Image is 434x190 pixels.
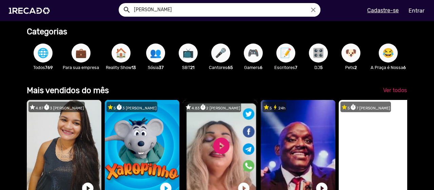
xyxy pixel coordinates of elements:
[63,64,99,71] p: Para sua empresa
[338,64,364,71] p: Pets
[313,44,324,63] span: 🎛️
[45,65,53,70] b: 769
[27,27,67,36] b: Categorias
[240,64,266,71] p: Gamers
[37,44,49,63] span: 🌐
[403,65,406,70] b: 6
[383,87,407,93] span: Ver todos
[34,44,53,63] button: 🌐
[75,44,87,63] span: 💼
[305,64,331,71] p: DJ
[179,44,198,63] button: 📺
[248,44,259,63] span: 🎮
[371,64,406,71] p: A Praça é Nossa
[182,44,194,63] span: 📺
[190,65,194,70] b: 21
[27,86,109,95] b: Mais vendidos do mês
[146,44,165,63] button: 👥
[379,44,398,63] button: 😂
[143,64,169,71] p: Sósia
[150,44,161,63] span: 👥
[132,65,136,70] b: 13
[367,7,399,14] u: Cadastre-se
[295,65,297,70] b: 7
[280,44,292,63] span: 📝
[310,6,317,14] i: close
[309,44,328,63] button: 🎛️
[112,44,131,63] button: 🏠
[244,44,263,63] button: 🎮
[123,6,131,14] mat-icon: Example home icon
[228,65,233,70] b: 65
[159,65,164,70] b: 37
[211,44,230,63] button: 🎤
[72,44,91,63] button: 💼
[30,64,56,71] p: Todos
[382,44,394,63] span: 😂
[106,64,136,71] p: Reality Show
[273,64,299,71] p: Escritores
[208,64,234,71] p: Cantores
[129,3,320,17] input: Pesquisar...
[215,44,226,63] span: 🎤
[354,65,357,70] b: 2
[276,44,295,63] button: 📝
[115,44,127,63] span: 🏠
[120,3,132,15] button: Example home icon
[260,65,262,70] b: 6
[175,64,201,71] p: SBT
[341,44,360,63] button: 🐶
[345,44,357,63] span: 🐶
[404,5,429,17] a: Entrar
[320,65,323,70] b: 5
